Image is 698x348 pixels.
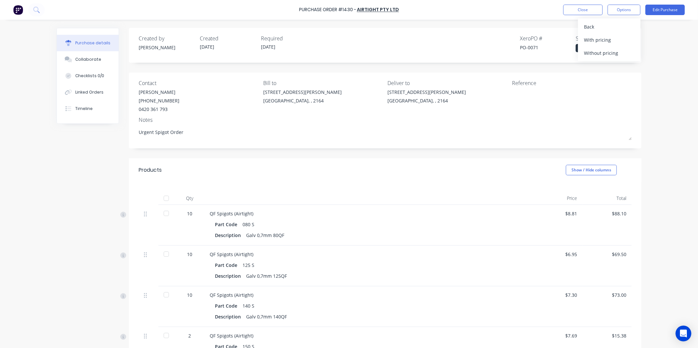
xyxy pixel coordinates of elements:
[520,44,576,51] div: PO-0071
[584,48,635,58] div: Without pricing
[388,89,466,96] div: [STREET_ADDRESS][PERSON_NAME]
[261,34,317,42] div: Required
[584,35,635,45] div: With pricing
[215,260,243,270] div: Part Code
[215,220,243,229] div: Part Code
[538,292,577,298] div: $7.30
[57,100,119,117] button: Timeline
[75,56,101,62] div: Collaborate
[210,210,528,217] div: QF Spigots (Airtight)
[200,34,256,42] div: Created
[139,116,632,124] div: Notes
[139,125,632,140] textarea: Urgent Spigot Order
[215,301,243,311] div: Part Code
[563,5,603,15] button: Close
[243,260,254,270] div: 125 S
[139,166,162,174] div: Products
[263,89,342,96] div: [STREET_ADDRESS][PERSON_NAME]
[13,5,23,15] img: Factory
[578,46,640,59] button: Without pricing
[538,332,577,339] div: $7.69
[246,312,287,321] div: Galv 0,7mm 140QF
[75,40,110,46] div: Purchase details
[139,44,195,51] div: [PERSON_NAME]
[588,251,626,258] div: $69.50
[180,251,199,258] div: 10
[57,68,119,84] button: Checklists 0/0
[357,7,399,13] a: Airtight Pty Ltd
[584,22,635,32] div: Back
[246,271,287,281] div: Galv 0,7mm 125QF
[538,251,577,258] div: $6.95
[139,89,179,96] div: [PERSON_NAME]
[210,251,528,258] div: QF Spigots (Airtight)
[215,312,246,321] div: Description
[75,73,104,79] div: Checklists 0/0
[75,106,93,112] div: Timeline
[645,5,685,15] button: Edit Purchase
[299,7,356,13] div: Purchase Order #1430 -
[512,79,632,87] div: Reference
[538,210,577,217] div: $8.81
[566,165,617,175] button: Show / Hide columns
[533,192,582,205] div: Price
[578,20,640,33] button: Back
[139,34,195,42] div: Created by
[246,230,284,240] div: Galv 0,7mm 80QF
[57,84,119,100] button: Linked Orders
[175,192,204,205] div: Qty
[608,5,640,15] button: Options
[582,192,632,205] div: Total
[588,210,626,217] div: $88.10
[388,79,507,87] div: Deliver to
[180,210,199,217] div: 10
[210,292,528,298] div: QF Spigots (Airtight)
[210,332,528,339] div: QF Spigots (Airtight)
[588,292,626,298] div: $73.00
[180,292,199,298] div: 10
[57,51,119,68] button: Collaborate
[520,34,576,42] div: Xero PO #
[576,34,632,42] div: Status
[578,33,640,46] button: With pricing
[263,97,342,104] div: [GEOGRAPHIC_DATA], , 2164
[139,97,179,104] div: [PHONE_NUMBER]
[139,79,258,87] div: Contact
[388,97,466,104] div: [GEOGRAPHIC_DATA], , 2164
[75,89,104,95] div: Linked Orders
[139,106,179,113] div: 0420 361 793
[576,44,615,52] div: Submitted
[57,35,119,51] button: Purchase details
[215,230,246,240] div: Description
[676,326,691,341] div: Open Intercom Messenger
[243,301,254,311] div: 140 S
[180,332,199,339] div: 2
[243,220,254,229] div: 080 S
[215,271,246,281] div: Description
[588,332,626,339] div: $15.38
[263,79,383,87] div: Bill to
